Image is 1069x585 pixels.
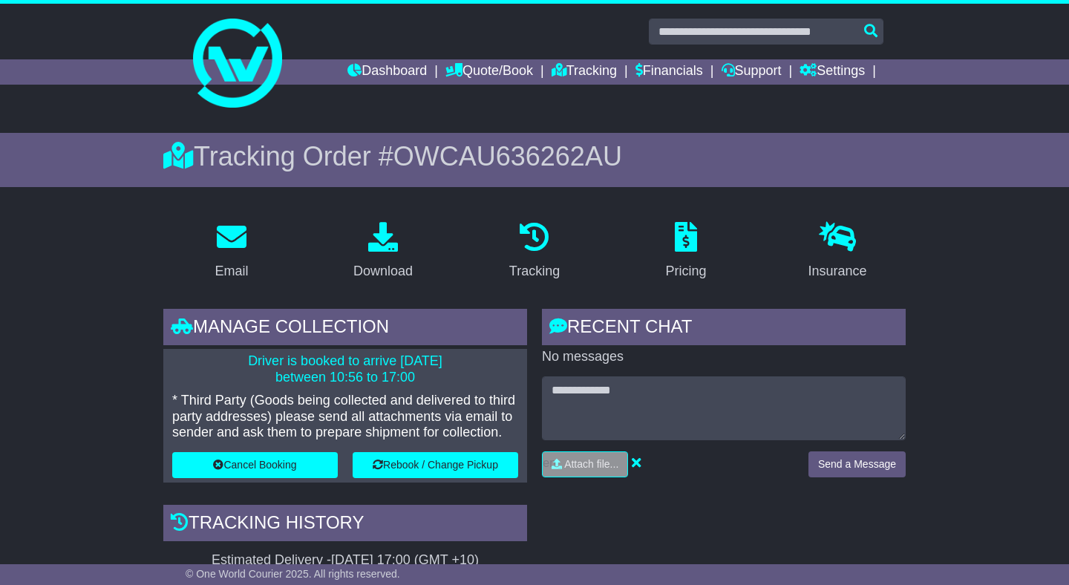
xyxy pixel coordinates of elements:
a: Download [344,217,422,287]
div: Tracking [509,261,560,281]
p: No messages [542,349,906,365]
a: Support [722,59,782,85]
div: Pricing [665,261,706,281]
button: Send a Message [808,451,906,477]
div: Tracking Order # [163,140,906,172]
span: OWCAU636262AU [393,141,622,171]
a: Pricing [656,217,716,287]
div: Download [353,261,413,281]
button: Cancel Booking [172,452,338,478]
div: Insurance [808,261,866,281]
div: [DATE] 17:00 (GMT +10) [331,552,479,569]
a: Email [205,217,258,287]
a: Quote/Book [445,59,533,85]
a: Financials [635,59,703,85]
span: © One World Courier 2025. All rights reserved. [186,568,400,580]
div: RECENT CHAT [542,309,906,349]
button: Rebook / Change Pickup [353,452,518,478]
a: Insurance [798,217,876,287]
div: Email [215,261,248,281]
div: Manage collection [163,309,527,349]
a: Settings [800,59,865,85]
a: Tracking [552,59,617,85]
div: Estimated Delivery - [163,552,527,569]
a: Dashboard [347,59,427,85]
p: * Third Party (Goods being collected and delivered to third party addresses) please send all atta... [172,393,518,441]
p: Driver is booked to arrive [DATE] between 10:56 to 17:00 [172,353,518,385]
a: Tracking [500,217,569,287]
div: Tracking history [163,505,527,545]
